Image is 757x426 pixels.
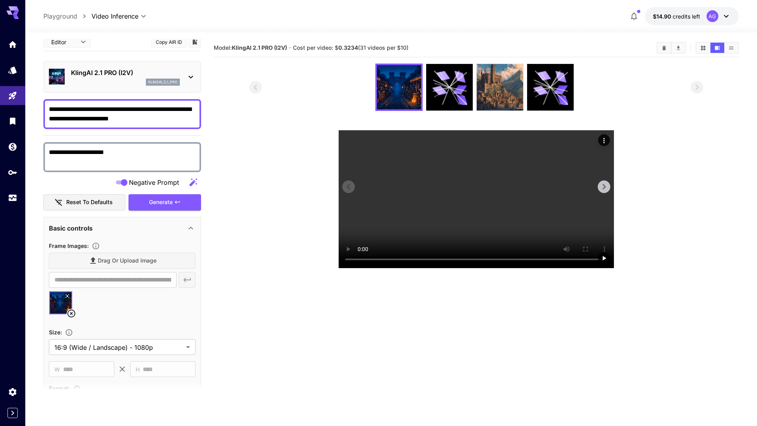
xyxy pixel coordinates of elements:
b: KlingAI 2.1 PRO (I2V) [232,44,287,51]
div: Models [8,65,17,75]
img: PwYj0wj+B759AAAAAElFTkSuQmCC [377,65,421,109]
span: Video Inference [91,11,138,21]
div: API Keys [8,167,17,177]
div: Playground [8,91,17,101]
span: 16:9 (Wide / Landscape) - 1080p [54,343,183,352]
p: · [289,43,291,53]
button: Expand sidebar [7,408,18,418]
div: Library [8,116,17,126]
button: Download All [671,43,685,53]
b: 0.3234 [338,44,358,51]
button: Adjust the dimensions of the generated image by specifying its width and height in pixels, or sel... [62,328,76,336]
nav: breadcrumb [43,11,91,21]
button: Show videos in video view [710,43,724,53]
div: KlingAI 2.1 PRO (I2V)klingai_2_1_pro [49,65,196,89]
button: Clear videos [657,43,671,53]
img: k85LUsgAAAABJRU5ErkJggg== [477,64,523,111]
div: Clear videosDownload All [656,42,686,54]
p: Basic controls [49,223,93,233]
div: Usage [8,193,17,203]
div: Wallet [8,142,17,152]
a: Playground [43,11,77,21]
span: H [136,365,140,374]
span: Cost per video: $ (31 videos per $10) [293,44,408,51]
button: Reset to defaults [43,194,125,210]
p: klingai_2_1_pro [148,79,177,85]
button: Generate [129,194,201,210]
span: Size : [49,329,62,336]
button: Copy AIR ID [151,36,187,48]
span: Negative Prompt [129,178,179,187]
span: Frame Images : [49,242,89,249]
span: W [54,365,60,374]
div: Actions [598,134,610,146]
button: Upload frame images. [89,242,103,250]
div: Settings [8,387,17,397]
p: KlingAI 2.1 PRO (I2V) [71,68,180,77]
span: Editor [51,38,76,46]
button: Show videos in grid view [696,43,710,53]
span: Model: [214,44,287,51]
div: Play video [598,252,610,264]
button: Add to library [191,37,198,47]
span: $14.90 [653,13,673,20]
span: Generate [149,197,173,207]
span: credits left [673,13,700,20]
button: $14.89766AG [645,7,739,25]
div: Home [8,39,17,49]
div: $14.89766 [653,12,700,21]
div: AG [707,10,718,22]
div: Basic controls [49,219,196,238]
div: Show videos in grid viewShow videos in video viewShow videos in list view [695,42,739,54]
button: Show videos in list view [724,43,738,53]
